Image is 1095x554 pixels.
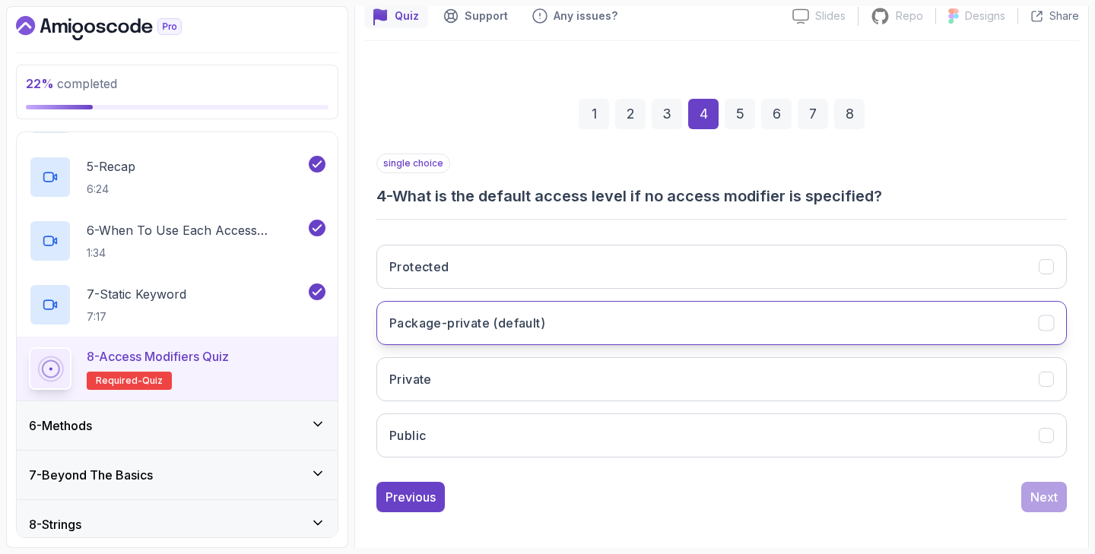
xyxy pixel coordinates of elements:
span: Required- [96,375,142,387]
span: completed [26,76,117,91]
button: 6-Methods [17,401,338,450]
button: 7-Static Keyword7:17 [29,283,325,326]
p: 7:17 [87,309,186,324]
h3: Public [389,426,426,445]
button: Feedback button [523,4,627,28]
p: 6:24 [87,182,135,197]
div: Next [1030,488,1058,506]
p: 7 - Static Keyword [87,285,186,303]
button: Share [1017,8,1079,24]
button: Previous [376,482,445,512]
div: 2 [615,99,646,129]
div: 6 [761,99,792,129]
button: 6-When To Use Each Access Modifier1:34 [29,220,325,262]
h3: 8 - Strings [29,515,81,533]
p: 5 - Recap [87,157,135,176]
h3: Protected [389,258,449,276]
div: 8 [834,99,865,129]
div: 4 [688,99,719,129]
button: 8-Access Modifiers QuizRequired-quiz [29,347,325,390]
button: Public [376,413,1067,457]
p: Quiz [395,8,419,24]
p: Slides [815,8,846,24]
div: 5 [725,99,755,129]
p: 1:34 [87,245,306,261]
button: quiz button [364,4,428,28]
div: Previous [386,488,436,506]
button: 5-Recap6:24 [29,156,325,198]
div: 1 [579,99,609,129]
h3: Private [389,370,432,388]
button: Private [376,357,1067,401]
h3: 4 - What is the default access level if no access modifier is specified? [376,185,1067,207]
button: 7-Beyond The Basics [17,451,338,499]
span: 22 % [26,76,54,91]
button: Next [1021,482,1067,512]
div: 7 [798,99,828,129]
span: quiz [142,375,163,387]
h3: Package-private (default) [389,314,545,332]
p: Designs [965,8,1005,24]
p: 8 - Access Modifiers Quiz [87,347,229,366]
p: single choice [376,154,450,173]
p: Support [465,8,508,24]
p: Repo [896,8,923,24]
h3: 7 - Beyond The Basics [29,466,153,484]
button: 8-Strings [17,500,338,549]
button: Package-private (default) [376,301,1067,345]
button: Protected [376,245,1067,289]
p: Any issues? [554,8,617,24]
button: Support button [434,4,517,28]
h3: 6 - Methods [29,416,92,435]
p: 6 - When To Use Each Access Modifier [87,221,306,239]
div: 3 [652,99,682,129]
a: Dashboard [16,16,217,40]
p: Share [1049,8,1079,24]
